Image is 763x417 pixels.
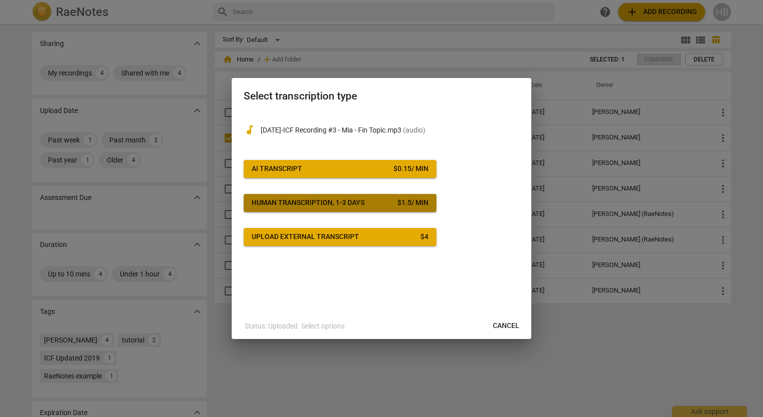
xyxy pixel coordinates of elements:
[485,317,527,335] button: Cancel
[244,124,256,136] span: audiotrack
[244,194,436,212] button: Human transcription, 1-3 days$1.5/ min
[252,198,365,208] div: Human transcription, 1-3 days
[252,232,359,242] div: Upload external transcript
[245,321,345,331] p: Status: Uploaded. Select options
[244,228,436,246] button: Upload external transcript$4
[244,160,436,178] button: AI Transcript$0.15/ min
[397,198,428,208] div: $ 1.5 / min
[261,125,519,135] p: 2025-08-27-ICF Recording #3 - Mia - Fin Topic.mp3(audio)
[420,232,428,242] div: $ 4
[403,126,425,134] span: ( audio )
[252,164,302,174] div: AI Transcript
[244,90,519,102] h2: Select transcription type
[493,321,519,331] span: Cancel
[393,164,428,174] div: $ 0.15 / min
